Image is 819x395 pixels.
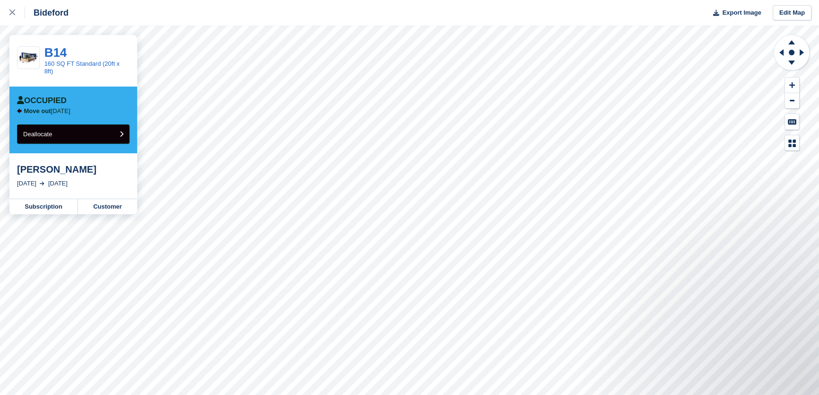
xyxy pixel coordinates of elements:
[17,179,36,188] div: [DATE]
[773,5,811,21] a: Edit Map
[17,108,22,114] img: arrow-left-icn-90495f2de72eb5bd0bd1c3c35deca35cc13f817d75bef06ecd7c0b315636ce7e.svg
[24,107,51,114] span: Move out
[707,5,761,21] button: Export Image
[48,179,68,188] div: [DATE]
[44,45,67,60] a: B14
[40,182,44,185] img: arrow-right-light-icn-cde0832a797a2874e46488d9cf13f60e5c3a73dbe684e267c42b8395dfbc2abf.svg
[23,131,52,138] span: Deallocate
[722,8,761,18] span: Export Image
[78,199,137,214] a: Customer
[44,60,120,75] a: 160 SQ FT Standard (20ft x 8ft)
[17,124,130,144] button: Deallocate
[25,7,69,18] div: Bideford
[785,135,799,151] button: Map Legend
[785,78,799,93] button: Zoom In
[17,50,39,66] img: 20-ft-container.jpg
[17,96,67,105] div: Occupied
[785,93,799,109] button: Zoom Out
[9,199,78,214] a: Subscription
[785,114,799,130] button: Keyboard Shortcuts
[17,164,130,175] div: [PERSON_NAME]
[24,107,70,115] p: [DATE]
